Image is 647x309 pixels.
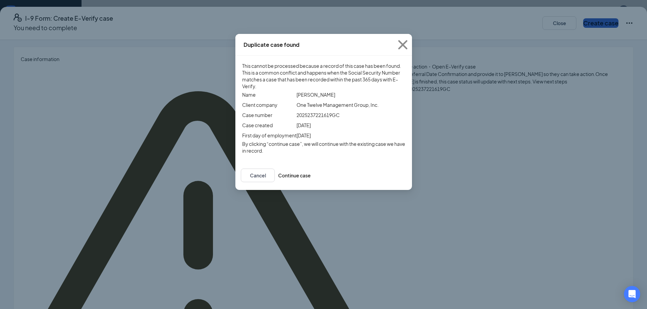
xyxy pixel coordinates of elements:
[394,34,412,56] button: Close
[241,169,275,182] button: Cancel
[244,41,300,49] div: Duplicate case found
[624,286,640,302] div: Open Intercom Messenger
[242,62,405,90] span: This cannot be processed because a record of this case has been found. This is a common conflict ...
[296,122,310,128] span: [DATE]
[242,102,277,108] span: Client company
[242,92,256,98] span: Name
[242,132,296,138] span: First day of employment
[296,92,335,98] span: [PERSON_NAME]
[242,122,273,128] span: Case created
[296,132,310,138] span: [DATE]
[296,102,378,108] span: One Twelve Management Group, Inc.
[242,112,272,118] span: Case number
[278,172,311,179] button: Continue case
[394,36,412,54] svg: Cross
[242,140,405,154] span: By clicking “continue case”, we will continue with the existing case we have in record.
[296,112,339,118] span: 2025237221619GC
